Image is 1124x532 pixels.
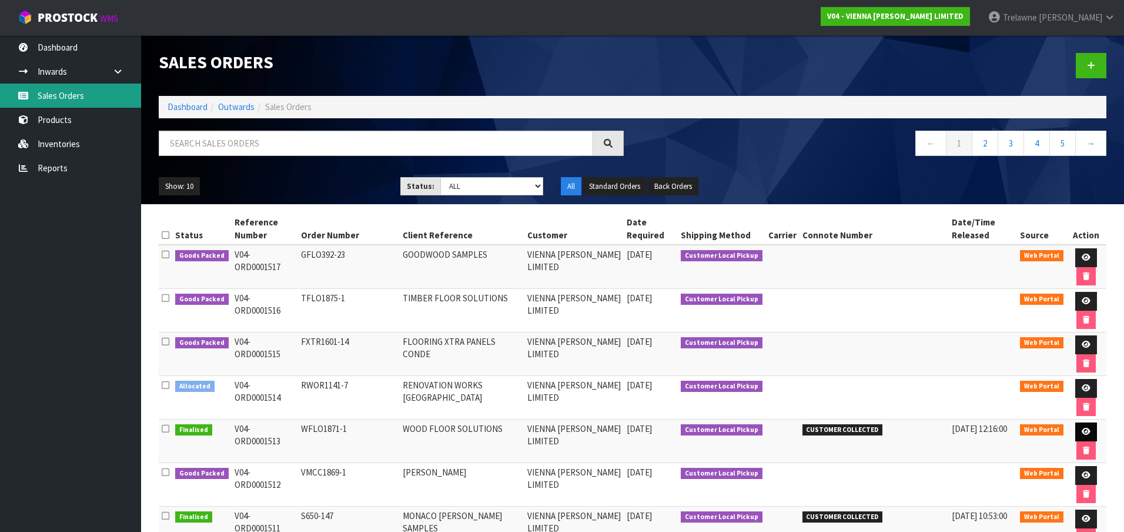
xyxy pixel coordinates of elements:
[524,332,624,376] td: VIENNA [PERSON_NAME] LIMITED
[38,10,98,25] span: ProStock
[915,131,946,156] a: ←
[1020,381,1063,393] span: Web Portal
[298,245,400,289] td: GFLO392-23
[1023,131,1050,156] a: 4
[627,292,652,304] span: [DATE]
[175,250,229,262] span: Goods Packed
[827,11,964,21] strong: V04 - VIENNA [PERSON_NAME] LIMITED
[681,294,762,305] span: Customer Local Pickup
[681,511,762,523] span: Customer Local Pickup
[524,376,624,420] td: VIENNA [PERSON_NAME] LIMITED
[799,213,949,245] th: Connote Number
[802,511,883,523] span: CUSTOMER COLLECTED
[407,181,434,191] strong: Status:
[298,289,400,332] td: TFLO1875-1
[524,245,624,289] td: VIENNA [PERSON_NAME] LIMITED
[1075,131,1106,156] a: →
[265,101,312,112] span: Sales Orders
[627,380,652,391] span: [DATE]
[1020,468,1063,480] span: Web Portal
[175,511,212,523] span: Finalised
[627,336,652,347] span: [DATE]
[232,332,299,376] td: V04-ORD0001515
[159,177,200,196] button: Show: 10
[400,376,524,420] td: RENOVATION WORKS [GEOGRAPHIC_DATA]
[218,101,255,112] a: Outwards
[100,13,118,24] small: WMS
[1020,337,1063,349] span: Web Portal
[232,245,299,289] td: V04-ORD0001517
[168,101,208,112] a: Dashboard
[681,424,762,436] span: Customer Local Pickup
[524,213,624,245] th: Customer
[681,337,762,349] span: Customer Local Pickup
[524,289,624,332] td: VIENNA [PERSON_NAME] LIMITED
[583,177,647,196] button: Standard Orders
[648,177,698,196] button: Back Orders
[18,10,32,25] img: cube-alt.png
[298,332,400,376] td: FXTR1601-14
[678,213,765,245] th: Shipping Method
[400,332,524,376] td: FLOORING XTRA PANELS CONDE
[172,213,232,245] th: Status
[972,131,998,156] a: 2
[175,337,229,349] span: Goods Packed
[627,249,652,260] span: [DATE]
[952,510,1007,521] span: [DATE] 10:53:00
[298,376,400,420] td: RWOR1141-7
[232,376,299,420] td: V04-ORD0001514
[159,53,624,72] h1: Sales Orders
[1049,131,1076,156] a: 5
[175,424,212,436] span: Finalised
[524,420,624,463] td: VIENNA [PERSON_NAME] LIMITED
[298,463,400,507] td: VMCC1869-1
[400,463,524,507] td: [PERSON_NAME]
[624,213,678,245] th: Date Required
[681,250,762,262] span: Customer Local Pickup
[952,423,1007,434] span: [DATE] 12:16:00
[175,294,229,305] span: Goods Packed
[1066,213,1106,245] th: Action
[1020,511,1063,523] span: Web Portal
[400,289,524,332] td: TIMBER FLOOR SOLUTIONS
[1020,424,1063,436] span: Web Portal
[1039,12,1102,23] span: [PERSON_NAME]
[627,467,652,478] span: [DATE]
[159,131,593,156] input: Search sales orders
[232,463,299,507] td: V04-ORD0001512
[232,213,299,245] th: Reference Number
[681,381,762,393] span: Customer Local Pickup
[524,463,624,507] td: VIENNA [PERSON_NAME] LIMITED
[175,468,229,480] span: Goods Packed
[561,177,581,196] button: All
[298,420,400,463] td: WFLO1871-1
[232,420,299,463] td: V04-ORD0001513
[1003,12,1037,23] span: Trelawne
[400,245,524,289] td: GOODWOOD SAMPLES
[1020,294,1063,305] span: Web Portal
[949,213,1017,245] th: Date/Time Released
[681,468,762,480] span: Customer Local Pickup
[998,131,1024,156] a: 3
[400,213,524,245] th: Client Reference
[298,213,400,245] th: Order Number
[232,289,299,332] td: V04-ORD0001516
[1017,213,1066,245] th: Source
[946,131,972,156] a: 1
[765,213,799,245] th: Carrier
[802,424,883,436] span: CUSTOMER COLLECTED
[641,131,1106,159] nav: Page navigation
[627,423,652,434] span: [DATE]
[1020,250,1063,262] span: Web Portal
[175,381,215,393] span: Allocated
[627,510,652,521] span: [DATE]
[400,420,524,463] td: WOOD FLOOR SOLUTIONS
